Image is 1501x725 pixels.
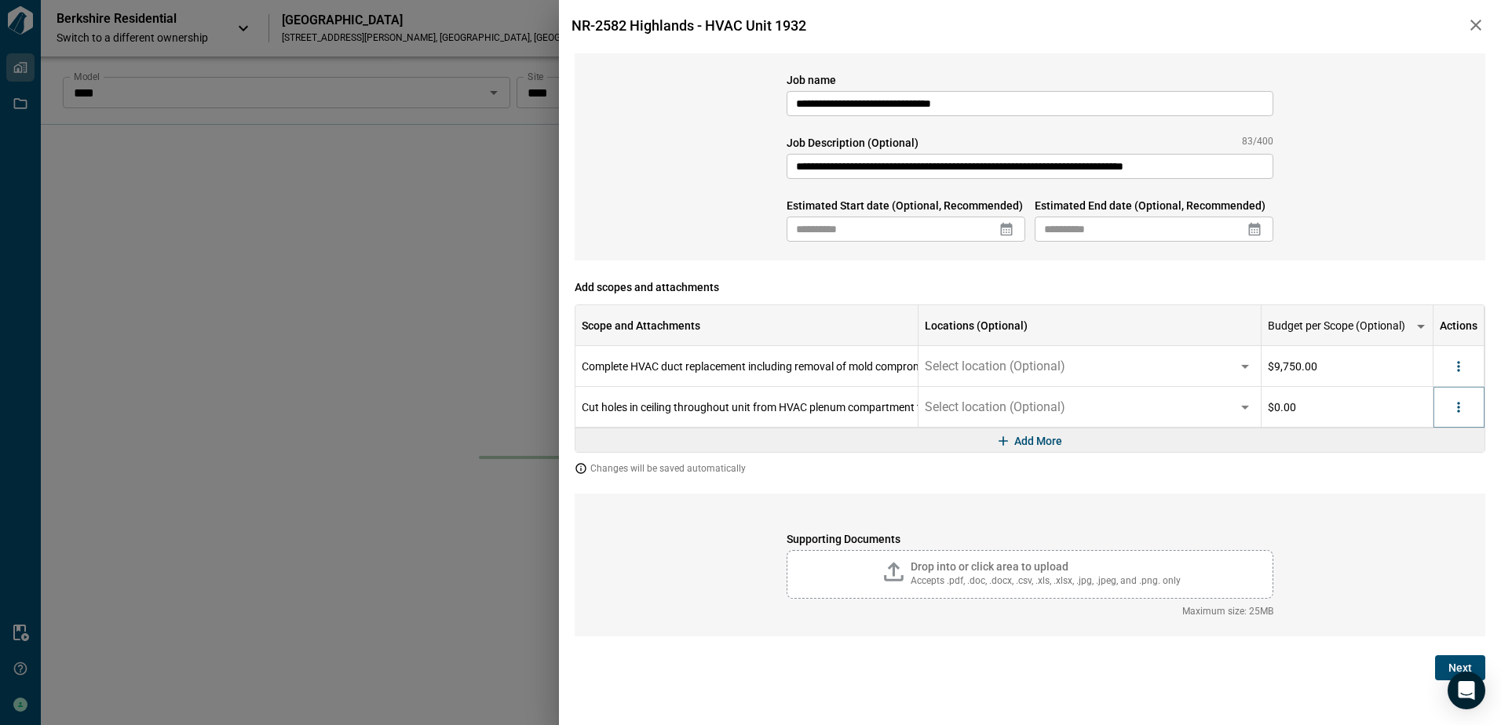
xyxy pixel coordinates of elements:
span: Estimated Start date (Optional, Recommended) [787,198,1025,213]
div: Locations (Optional) [925,305,1028,346]
button: more [1447,395,1470,419]
div: Scope and Attachments [575,305,918,346]
span: Job name [787,72,1273,88]
span: 83/400 [1242,135,1273,151]
span: Cut holes in ceiling throughout unit from HVAC plenum compartment to all registers [582,401,985,414]
span: Accepts .pdf, .doc, .docx, .csv, .xls, .xlsx, .jpg, .jpeg, and .png. only [911,574,1181,587]
span: $0.00 [1268,399,1296,415]
button: more [1405,311,1437,342]
span: $9,750.00 [1268,359,1317,374]
div: Scope and Attachments [582,305,700,346]
span: Drop into or click area to upload [911,560,1068,573]
span: Select location (Optional) [925,399,1065,415]
div: Locations (Optional) [918,305,1262,346]
span: Supporting Documents [787,531,1273,547]
span: Complete HVAC duct replacement including removal of mold compromised ducting, new plenum installa... [582,360,1194,373]
span: Budget per Scope (Optional) [1268,318,1405,333]
span: Next [1448,660,1472,676]
button: Add More [992,428,1068,454]
span: Add scopes and attachments [575,279,1485,295]
span: NR-2582 Highlands - HVAC Unit 1932 [568,17,806,34]
div: Open Intercom Messenger [1448,672,1485,709]
span: Job Description (Optional) [787,135,918,151]
span: Add More [1014,433,1062,449]
button: more [1447,355,1470,378]
span: Changes will be saved automatically [590,462,746,475]
div: Actions [1440,305,1477,346]
span: Maximum size: 25MB [787,605,1273,618]
div: Actions [1433,305,1485,346]
span: Estimated End date (Optional, Recommended) [1035,198,1273,213]
button: Next [1435,655,1485,680]
span: Select location (Optional) [925,359,1065,374]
